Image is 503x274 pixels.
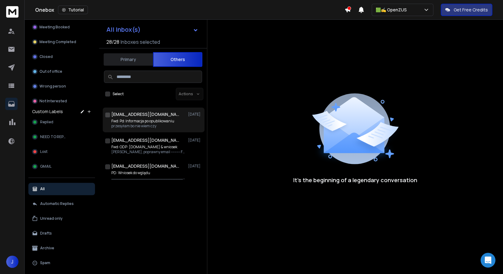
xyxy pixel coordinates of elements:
button: Lost [28,145,95,158]
label: Select [113,92,124,96]
p: Out of office [39,69,62,74]
button: Get Free Credits [441,4,492,16]
p: [PERSON_NAME], poprawny email ---------- Forwarded message [111,149,185,154]
span: GMAIL [40,164,52,169]
button: NEED TO REPLY [28,131,95,143]
span: 28 / 28 [106,38,119,46]
p: Closed [39,54,53,59]
div: Open Intercom Messenger [480,253,495,268]
span: NEED TO REPLY [40,134,67,139]
p: Fwd: ODP: [DOMAIN_NAME] & wniosek [111,145,185,149]
p: [DATE] [188,138,202,143]
p: Automatic Replies [40,201,74,206]
button: All [28,183,95,195]
button: Spam [28,257,95,269]
button: Others [153,52,202,67]
h3: Custom Labels [32,108,63,115]
h1: [EMAIL_ADDRESS][DOMAIN_NAME] [111,163,179,169]
button: Unread only [28,212,95,225]
p: 🟩✍️ OpenZUS [376,7,409,13]
p: It’s the beginning of a legendary conversation [293,176,417,184]
button: GMAIL [28,160,95,173]
p: przesyłam bo nie wiem czy [111,124,174,129]
button: Replied [28,116,95,128]
button: Out of office [28,65,95,78]
button: Tutorial [58,6,88,14]
h3: Inboxes selected [121,38,160,46]
p: [DATE] [188,112,202,117]
p: Not Interested [39,99,67,104]
div: Onebox [35,6,344,14]
button: Automatic Replies [28,198,95,210]
button: Meeting Completed [28,36,95,48]
span: Lost [40,149,47,154]
p: Wrong person [39,84,66,89]
button: Drafts [28,227,95,239]
span: Replied [40,120,53,125]
p: Fwd: Pd: Informacja po opublikowaniu [111,119,174,124]
button: J [6,256,19,268]
button: Not Interested [28,95,95,107]
p: Get Free Credits [454,7,488,13]
button: Wrong person [28,80,95,92]
p: [DATE] [188,164,202,169]
button: Meeting Booked [28,21,95,33]
p: Meeting Booked [39,25,70,30]
button: All Inbox(s) [101,23,203,36]
p: Drafts [40,231,52,236]
p: PD: Wniosek do wglądu [111,170,185,175]
h1: All Inbox(s) [106,27,141,33]
p: ________________________________ Od: [EMAIL_ADDRESS][DOMAIN_NAME] Wysłane: poniedziałek, [111,175,185,180]
h1: [EMAIL_ADDRESS][DOMAIN_NAME]; [111,111,179,117]
button: Primary [104,53,153,66]
p: Unread only [40,216,63,221]
p: All [40,186,45,191]
h1: [EMAIL_ADDRESS][DOMAIN_NAME]; [111,137,179,143]
p: Meeting Completed [39,39,76,44]
p: Archive [40,246,54,251]
button: Archive [28,242,95,254]
p: Spam [40,260,50,265]
button: Closed [28,51,95,63]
